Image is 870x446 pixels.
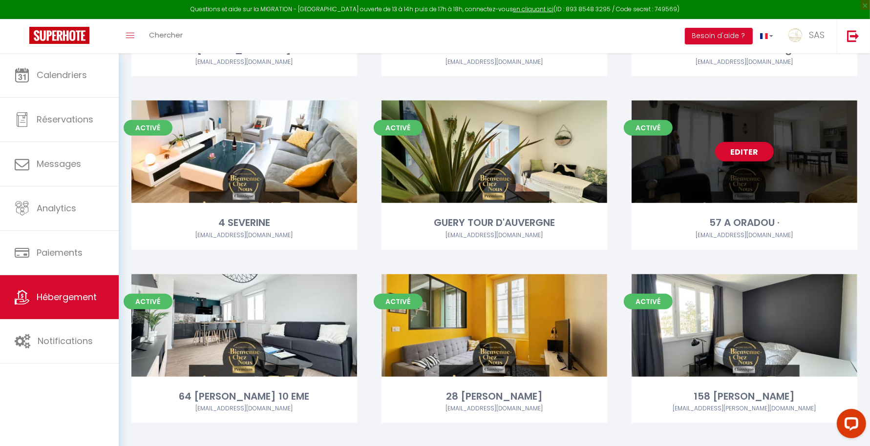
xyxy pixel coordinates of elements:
[374,120,423,136] span: Activé
[124,120,172,136] span: Activé
[37,246,83,259] span: Paiements
[124,294,172,309] span: Activé
[131,215,357,230] div: 4 SEVERINE
[632,389,857,404] div: 158 [PERSON_NAME]
[513,5,553,13] a: en cliquant ici
[382,389,607,404] div: 28 [PERSON_NAME]
[632,215,857,230] div: 57 A ORADOU ·
[131,58,357,67] div: Airbnb
[37,113,93,125] span: Réservations
[131,389,357,404] div: 64 [PERSON_NAME] 10 EME
[781,19,837,53] a: ... SAS
[37,158,81,170] span: Messages
[131,231,357,240] div: Airbnb
[465,142,524,162] a: Editer
[29,27,89,44] img: Super Booking
[382,215,607,230] div: GUERY TOUR D'AUVERGNE
[685,28,753,44] button: Besoin d'aide ?
[37,69,87,81] span: Calendriers
[382,404,607,413] div: Airbnb
[632,231,857,240] div: Airbnb
[624,294,673,309] span: Activé
[215,142,274,162] a: Editer
[715,316,774,335] a: Editer
[382,231,607,240] div: Airbnb
[715,142,774,162] a: Editer
[847,30,859,42] img: logout
[632,404,857,413] div: Airbnb
[142,19,190,53] a: Chercher
[632,58,857,67] div: Airbnb
[37,202,76,214] span: Analytics
[149,30,183,40] span: Chercher
[38,335,93,347] span: Notifications
[215,316,274,335] a: Editer
[382,58,607,67] div: Airbnb
[788,28,803,42] img: ...
[829,405,870,446] iframe: LiveChat chat widget
[624,120,673,136] span: Activé
[37,291,97,303] span: Hébergement
[131,404,357,413] div: Airbnb
[465,316,524,335] a: Editer
[809,29,825,41] span: SAS
[374,294,423,309] span: Activé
